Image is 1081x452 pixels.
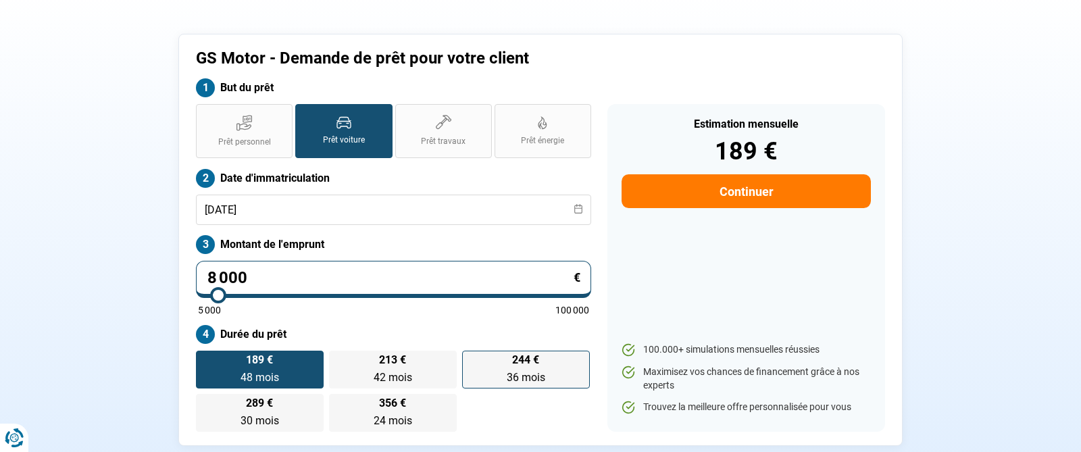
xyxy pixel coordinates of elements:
span: 100 000 [555,305,589,315]
li: Maximisez vos chances de financement grâce à nos experts [622,366,871,392]
div: 189 € [622,139,871,164]
span: Prêt personnel [218,136,271,148]
h1: GS Motor - Demande de prêt pour votre client [196,49,709,68]
label: Date d'immatriculation [196,169,591,188]
span: Prêt énergie [521,135,564,147]
label: Montant de l'emprunt [196,235,591,254]
span: 36 mois [507,371,545,384]
span: 213 € [379,355,406,366]
span: € [574,272,580,284]
span: 356 € [379,398,406,409]
div: Estimation mensuelle [622,119,871,130]
span: 5 000 [198,305,221,315]
span: 289 € [246,398,273,409]
span: 189 € [246,355,273,366]
span: 244 € [512,355,539,366]
span: Prêt voiture [323,134,365,146]
input: jj/mm/aaaa [196,195,591,225]
button: Continuer [622,174,871,208]
li: 100.000+ simulations mensuelles réussies [622,343,871,357]
span: 24 mois [374,414,412,427]
span: 48 mois [241,371,279,384]
label: But du prêt [196,78,591,97]
li: Trouvez la meilleure offre personnalisée pour vous [622,401,871,414]
label: Durée du prêt [196,325,591,344]
span: 42 mois [374,371,412,384]
span: 30 mois [241,414,279,427]
span: Prêt travaux [421,136,466,147]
